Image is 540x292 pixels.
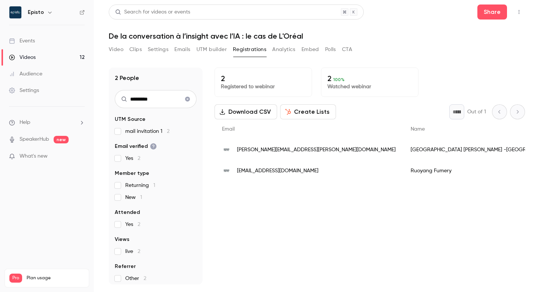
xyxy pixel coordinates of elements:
div: Audience [9,70,42,78]
span: Yes [125,221,140,228]
span: Pro [9,274,22,283]
span: UTM Source [115,116,145,123]
div: Videos [9,54,36,61]
button: UTM builder [196,44,227,56]
span: Returning [125,182,155,189]
h1: De la conversation à l’insight avec l’IA : le cas de L'Oréal [109,32,525,41]
span: new [54,136,69,143]
p: 2 [221,74,306,83]
div: Settings [9,87,39,94]
span: Attended [115,209,140,216]
p: 2 [327,74,412,83]
button: CTA [342,44,352,56]
span: 1 [153,183,155,188]
span: Referrer [115,263,136,270]
span: 2 [144,276,146,281]
p: Registered to webinar [221,83,306,90]
div: Events [9,37,35,45]
span: 2 [138,249,140,254]
li: help-dropdown-opener [9,119,85,126]
button: Video [109,44,123,56]
span: Email [222,126,235,132]
a: SpeakerHub [19,135,49,143]
span: 100 % [333,77,345,82]
button: Clips [129,44,142,56]
button: Share [477,5,507,20]
button: Create Lists [280,104,336,119]
div: Search for videos or events [115,8,190,16]
button: Analytics [272,44,295,56]
p: Watched webinar [327,83,412,90]
h1: 2 People [115,74,139,83]
button: Clear search [181,93,193,105]
button: Download CSV [214,104,277,119]
p: Out of 1 [467,108,486,116]
button: Emails [174,44,190,56]
span: live [125,248,140,255]
span: Member type [115,170,149,177]
span: mail invitation 1 [125,128,169,135]
span: 2 [167,129,169,134]
button: Polls [325,44,336,56]
span: New [125,194,142,201]
span: 2 [138,156,140,161]
span: Name [411,126,425,132]
button: Embed [301,44,319,56]
span: Yes [125,155,140,162]
button: Top Bar Actions [513,6,525,18]
span: [EMAIL_ADDRESS][DOMAIN_NAME] [237,167,318,175]
img: decathlon.com [222,145,231,154]
span: 2 [138,222,140,227]
span: Help [19,119,30,126]
span: 1 [140,195,142,200]
img: Episto [9,6,21,18]
button: Registrations [233,44,266,56]
span: Other [125,275,146,282]
span: What's new [19,152,48,160]
section: facet-groups [115,116,196,282]
h6: Episto [28,9,44,16]
iframe: Noticeable Trigger [76,153,85,160]
span: Views [115,236,129,243]
span: [PERSON_NAME][EMAIL_ADDRESS][PERSON_NAME][DOMAIN_NAME] [237,146,396,154]
span: Plan usage [27,275,84,281]
button: Settings [148,44,168,56]
img: decathlon.com [222,166,231,175]
span: Email verified [115,143,157,150]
